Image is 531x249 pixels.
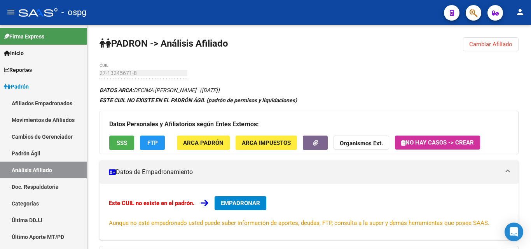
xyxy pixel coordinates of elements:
span: No hay casos -> Crear [401,139,474,146]
button: ARCA Impuestos [236,136,297,150]
button: Organismos Ext. [334,136,389,150]
button: Cambiar Afiliado [463,37,519,51]
span: - ospg [61,4,86,21]
div: Open Intercom Messenger [505,223,523,241]
strong: PADRON -> Análisis Afiliado [100,38,228,49]
button: FTP [140,136,165,150]
button: ARCA Padrón [177,136,230,150]
span: FTP [147,139,158,146]
mat-expansion-panel-header: Datos de Empadronamiento [100,160,519,184]
strong: ESTE CUIL NO EXISTE EN EL PADRÓN ÁGIL (padrón de permisos y liquidaciones) [100,97,297,103]
strong: Organismos Ext. [340,140,383,147]
span: EMPADRONAR [221,200,260,207]
strong: Este CUIL no existe en el padrón. [109,200,194,207]
button: No hay casos -> Crear [395,136,480,150]
button: EMPADRONAR [215,196,266,210]
span: DECIMA [PERSON_NAME] [100,87,196,93]
mat-panel-title: Datos de Empadronamiento [109,168,500,176]
span: Cambiar Afiliado [469,41,512,48]
span: Firma Express [4,32,44,41]
mat-icon: person [515,7,525,17]
span: Padrón [4,82,29,91]
h3: Datos Personales y Afiliatorios según Entes Externos: [109,119,509,130]
span: ARCA Padrón [183,139,224,146]
span: Aunque no esté empadronado usted puede saber información de aportes, deudas, FTP, consulta a la s... [109,219,489,226]
span: Reportes [4,66,32,74]
button: SSS [109,136,134,150]
span: ARCA Impuestos [242,139,291,146]
span: SSS [117,139,127,146]
span: ([DATE]) [200,87,220,93]
mat-icon: menu [6,7,16,17]
span: Inicio [4,49,24,57]
strong: DATOS ARCA: [100,87,134,93]
div: Datos de Empadronamiento [100,184,519,240]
